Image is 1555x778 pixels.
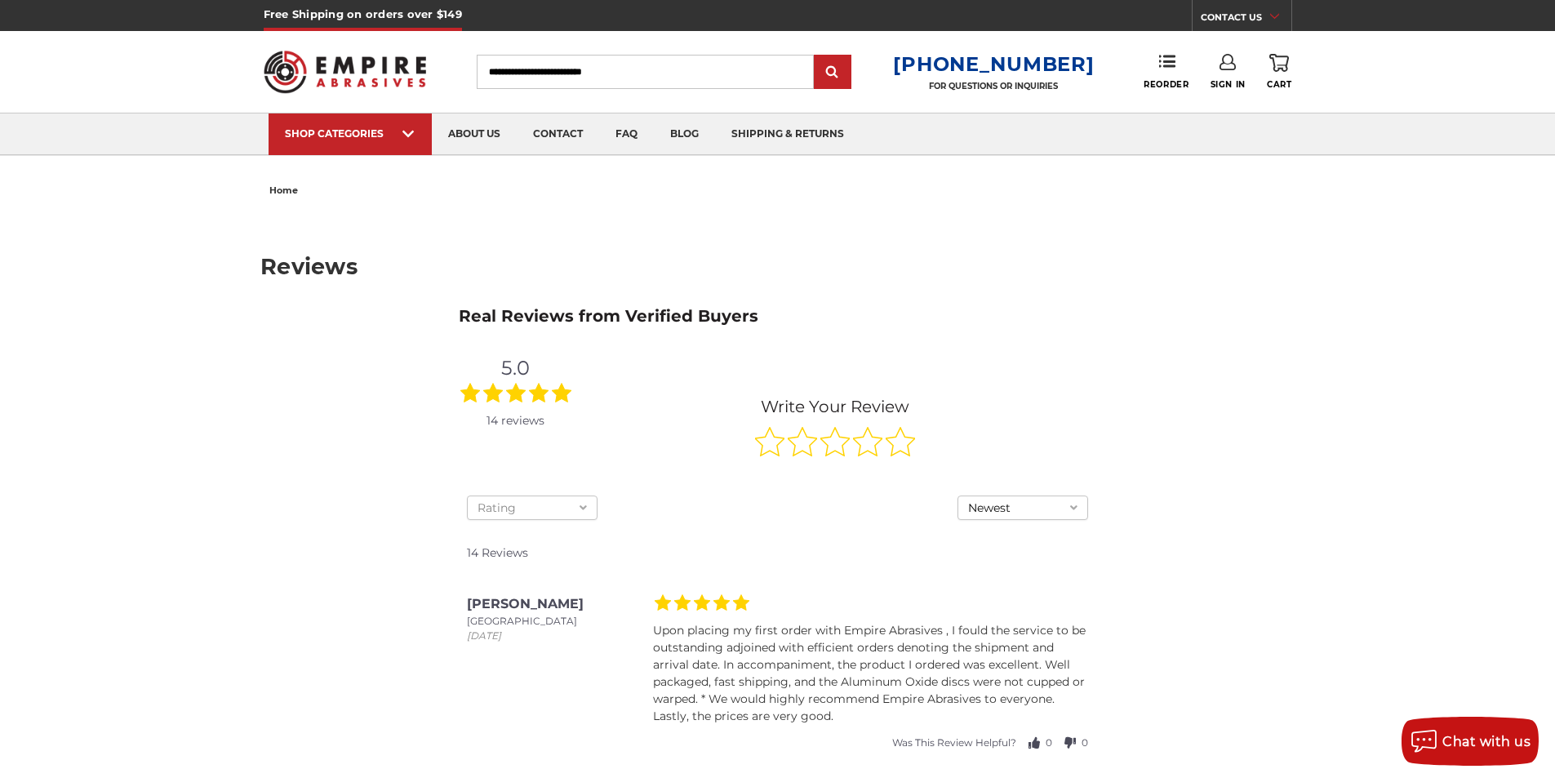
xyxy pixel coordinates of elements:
[1144,54,1188,89] a: Reorder
[1046,736,1052,750] span: 0
[653,709,833,723] span: Lastly, the prices are very good.
[1267,79,1291,90] span: Cart
[893,52,1094,76] a: [PHONE_NUMBER]
[892,736,1016,750] span: Was This Review Helpful?
[260,256,1295,278] h1: Reviews
[723,657,1045,672] span: In accompaniment, the product I ordered was excellent.
[517,113,599,155] a: contact
[467,614,645,629] div: [GEOGRAPHIC_DATA]
[653,657,1085,706] span: Well packaged, fast shipping, and the Aluminum Oxide discs were not cupped or warped. * We would ...
[459,353,573,383] div: 5.0
[1060,733,1080,753] i: Vote Down
[816,56,849,89] input: Submit
[957,496,1088,520] button: Newest
[285,127,415,140] div: SHOP CATEGORIES
[264,40,427,104] img: Empire Abrasives
[1442,734,1531,749] span: Chat with us
[893,81,1094,91] p: FOR QUESTIONS OR INQUIRIES
[1201,8,1291,31] a: CONTACT US
[614,394,1056,419] div: Write Your Review
[599,113,654,155] a: faq
[715,113,860,155] a: shipping & returns
[1402,717,1539,766] button: Chat with us
[654,113,715,155] a: blog
[442,295,775,336] div: Real Reviews from Verified Buyers
[1082,736,1088,750] span: 0
[653,623,1086,672] span: Upon placing my first order with Empire Abrasives , I fould the service to be outstanding adjoine...
[1144,79,1188,90] span: Reorder
[269,184,298,196] span: home
[1267,54,1291,90] a: Cart
[467,496,598,520] button: Rating
[467,629,645,643] div: [DATE]
[968,500,1011,515] span: Newest
[432,113,517,155] a: about us
[478,500,516,515] span: Rating
[467,594,645,614] div: [PERSON_NAME]
[459,536,1097,570] div: 14 Reviews
[459,412,573,429] div: 14 reviews
[1211,79,1246,90] span: Sign In
[1024,733,1044,753] i: Vote Up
